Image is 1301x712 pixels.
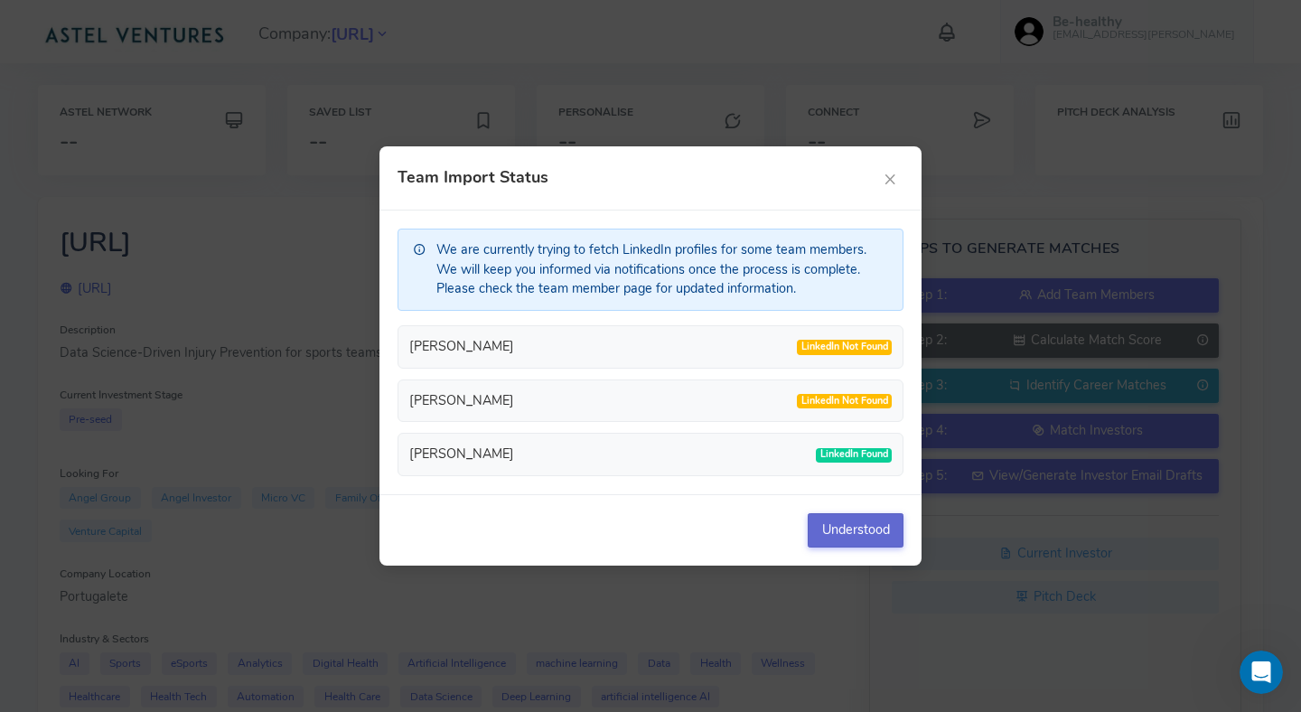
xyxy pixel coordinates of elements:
[797,340,892,354] span: LinkedIn Not Found
[816,448,892,463] span: LinkedIn Found
[409,337,514,357] div: [PERSON_NAME]
[398,229,903,311] div: We are currently trying to fetch LinkedIn profiles for some team members. We will keep you inform...
[409,445,514,464] div: [PERSON_NAME]
[876,164,903,192] button: ×
[1240,651,1283,694] iframe: Intercom live chat
[797,394,892,408] span: LinkedIn Not Found
[808,513,903,548] button: Understood
[398,169,548,187] h4: Team Import Status
[409,391,514,411] div: [PERSON_NAME]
